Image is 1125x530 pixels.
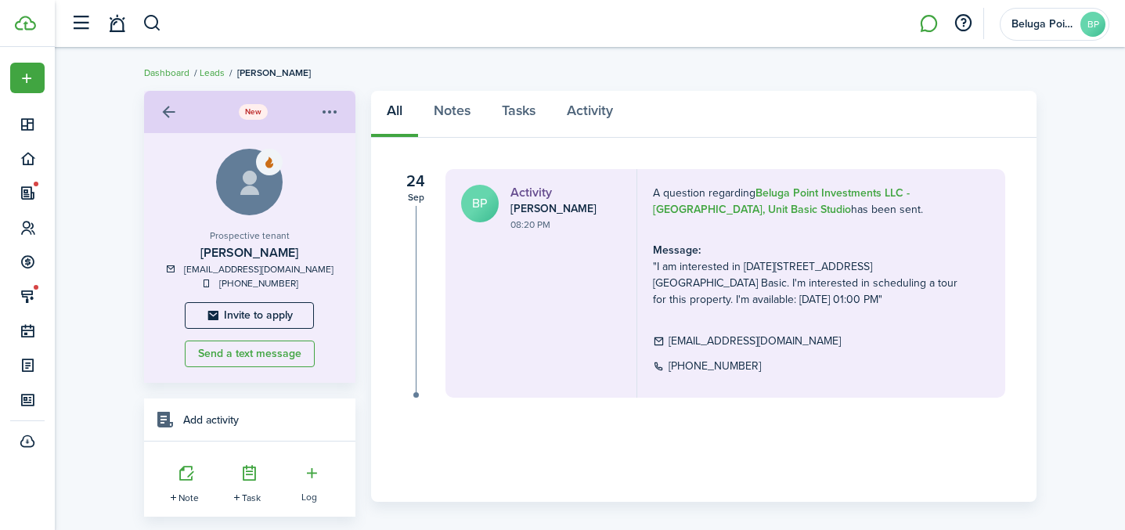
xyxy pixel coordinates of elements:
button: Open menu [297,457,328,504]
button: Open resource center [950,10,976,37]
p: "I am interested in [DATE][STREET_ADDRESS][GEOGRAPHIC_DATA] Basic. I'm interested in scheduling a... [653,242,962,308]
button: Open menu [317,99,352,125]
a: Notes [418,91,486,138]
status: New [239,104,268,119]
h4: Add activity [183,412,239,428]
avatar-text: BP [461,185,499,222]
a: Dashboard [144,66,189,80]
span: Note [178,491,199,505]
div: Sep [402,193,430,202]
div: 24 [402,169,430,193]
span: Beluga Point Investments LLC [1011,19,1074,30]
button: Invite to apply [185,302,314,329]
span: [EMAIL_ADDRESS][DOMAIN_NAME] [669,333,841,349]
b: Message: [653,242,701,258]
a: [PHONE_NUMBER] [219,276,298,290]
a: Activity [551,91,629,138]
a: Back [156,99,182,125]
div: [PERSON_NAME] [510,202,618,216]
span: Prospective tenant [210,229,290,243]
span: Task [242,491,261,505]
button: Open sidebar [66,9,96,38]
a: Leads [200,66,225,80]
a: [EMAIL_ADDRESS][DOMAIN_NAME] [184,262,334,276]
button: Open menu [10,63,45,93]
a: Notifications [102,4,132,44]
span: [PHONE_NUMBER] [669,358,761,374]
span: [PERSON_NAME] [237,66,311,80]
img: TenantCloud [15,16,36,31]
span: Log [301,491,323,504]
avatar-text: BP [1080,12,1105,37]
h3: [PERSON_NAME] [160,243,340,262]
p: A question regarding has been sent. [653,185,962,218]
a: Tasks [486,91,551,138]
a: Beluga Point Investments LLC - [GEOGRAPHIC_DATA], Unit Basic Studio [653,185,910,218]
button: Send a text message [185,341,315,367]
h3: Activity [510,185,618,200]
div: 08:20 PM [510,218,618,232]
button: Search [142,10,162,37]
